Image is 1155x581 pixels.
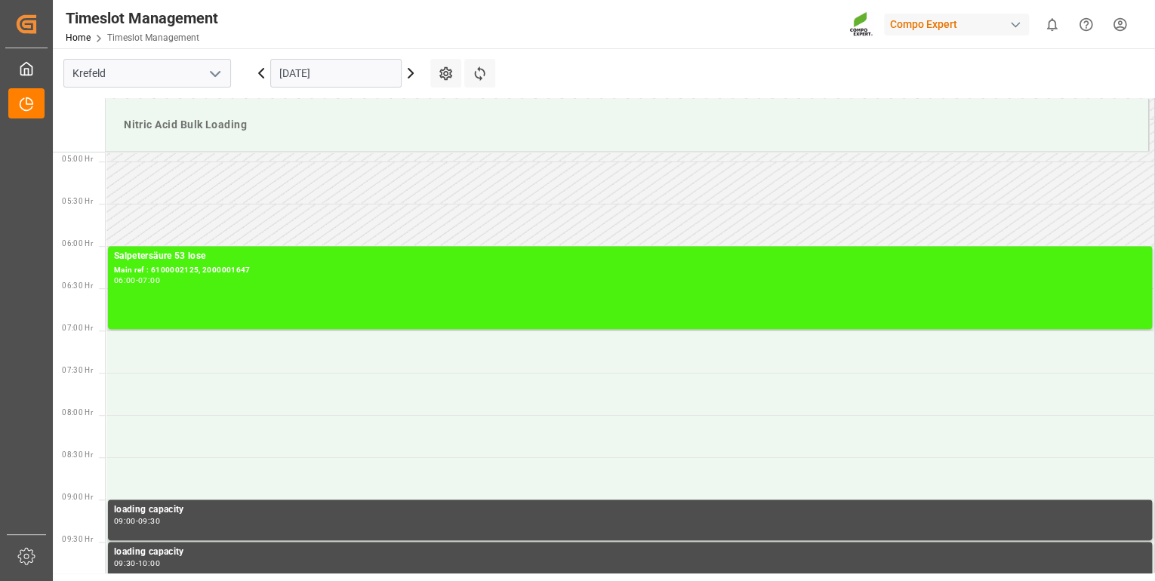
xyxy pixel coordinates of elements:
div: - [136,277,138,284]
a: Home [66,32,91,43]
button: open menu [203,62,226,85]
span: 06:00 Hr [62,239,93,247]
div: Timeslot Management [66,7,218,29]
div: Main ref : 6100002125, 2000001647 [114,264,1146,277]
div: 09:30 [114,560,136,567]
div: Compo Expert [884,14,1029,35]
span: 05:00 Hr [62,155,93,163]
span: 09:00 Hr [62,493,93,501]
span: 07:00 Hr [62,324,93,332]
button: show 0 new notifications [1035,8,1069,41]
input: DD.MM.YYYY [270,59,402,88]
div: loading capacity [114,503,1146,518]
span: 06:30 Hr [62,281,93,290]
span: 08:30 Hr [62,450,93,459]
div: 10:00 [138,560,160,567]
div: Salpetersäure 53 lose [114,249,1146,264]
button: Compo Expert [884,10,1035,38]
div: Nitric Acid Bulk Loading [118,111,1136,139]
div: 09:30 [138,518,160,524]
div: - [136,560,138,567]
span: 09:30 Hr [62,535,93,543]
button: Help Center [1069,8,1103,41]
img: Screenshot%202023-09-29%20at%2010.02.21.png_1712312052.png [849,11,873,38]
span: 08:00 Hr [62,408,93,417]
div: 09:00 [114,518,136,524]
div: 06:00 [114,277,136,284]
div: - [136,518,138,524]
span: 07:30 Hr [62,366,93,374]
div: loading capacity [114,545,1146,560]
span: 05:30 Hr [62,197,93,205]
div: 07:00 [138,277,160,284]
input: Type to search/select [63,59,231,88]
